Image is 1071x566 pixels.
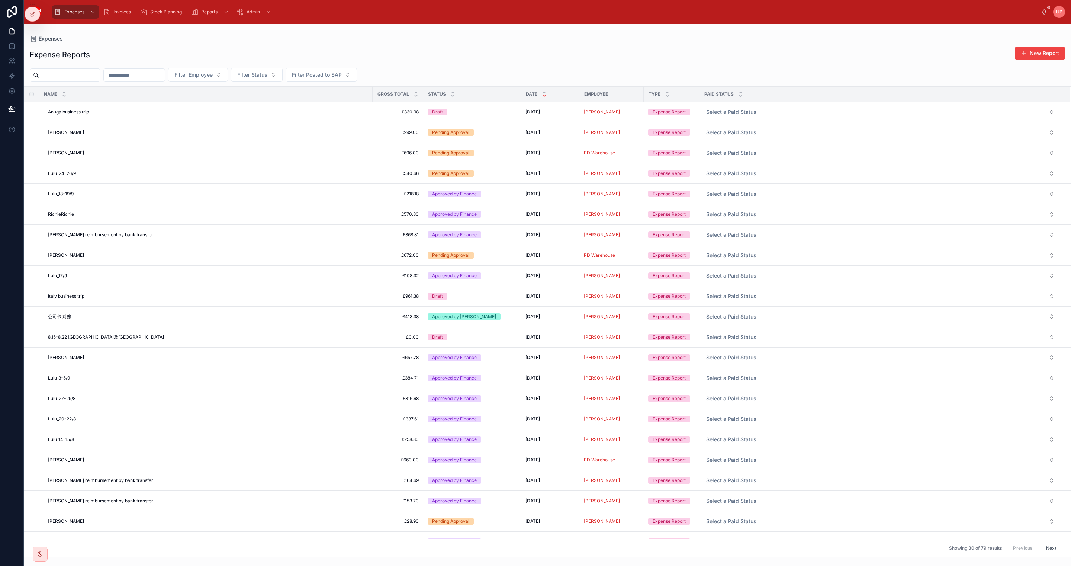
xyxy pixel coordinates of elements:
span: Select a Paid Status [706,108,756,116]
div: Draft [432,109,443,115]
span: [PERSON_NAME] [584,375,620,381]
a: £0.00 [377,334,419,340]
span: [DATE] [525,273,540,279]
div: Approved by [PERSON_NAME] [432,313,496,320]
a: Pending Approval [428,170,517,177]
a: [DATE] [525,314,575,320]
a: £657.78 [377,355,419,361]
span: £696.00 [377,150,419,156]
span: [PERSON_NAME] [584,211,620,217]
a: Expense Report [648,436,695,443]
span: [DATE] [525,109,540,115]
button: Select Button [231,68,283,82]
button: Select Button [700,146,1061,160]
a: Expense Report [648,170,695,177]
button: Select Button [700,392,1061,405]
a: [DATE] [525,293,575,299]
span: Select a Paid Status [706,272,756,279]
a: New Report [1015,47,1065,60]
button: Select Button [700,126,1061,139]
a: Expense Report [648,150,695,156]
a: Approved by Finance [428,395,517,402]
a: Expense Report [648,252,695,259]
div: Expense Report [653,150,686,156]
button: Select Button [700,105,1061,119]
a: £299.00 [377,129,419,135]
button: Select Button [168,68,228,82]
span: Lulu_24-26/9 [48,170,76,176]
a: Pending Approval [428,129,517,136]
a: [PERSON_NAME] [584,416,639,422]
a: Select Button [700,391,1061,406]
a: [PERSON_NAME] [584,232,639,238]
button: Select Button [700,412,1061,426]
a: [PERSON_NAME] [584,293,639,299]
a: Approved by Finance [428,457,517,463]
a: [PERSON_NAME] [48,252,368,258]
span: Select a Paid Status [706,415,756,423]
a: Italy business trip [48,293,368,299]
a: [DATE] [525,252,575,258]
span: £108.32 [377,273,419,279]
a: [DATE] [525,334,575,340]
button: Select Button [700,330,1061,344]
a: Approved by Finance [428,211,517,218]
span: RichieRichie [48,211,74,217]
span: £413.38 [377,314,419,320]
a: [PERSON_NAME] [48,129,368,135]
a: Pending Approval [428,150,517,156]
a: Select Button [700,453,1061,467]
a: Expense Report [648,334,695,340]
span: Select a Paid Status [706,211,756,218]
button: Select Button [700,167,1061,180]
button: Select Button [700,187,1061,201]
div: Approved by Finance [432,395,477,402]
a: [DATE] [525,191,575,197]
div: Expense Report [653,231,686,238]
a: [PERSON_NAME] [48,355,368,361]
span: Select a Paid Status [706,129,756,136]
span: £316.68 [377,396,419,402]
div: Expense Report [653,354,686,361]
span: [PERSON_NAME] [584,129,620,135]
span: Select a Paid Status [706,395,756,402]
a: Stock Planning [138,5,187,19]
a: PD Warehouse [584,252,615,258]
span: Select a Paid Status [706,456,756,464]
button: Select Button [700,453,1061,467]
a: [DATE] [525,150,575,156]
a: Select Button [700,166,1061,180]
a: [PERSON_NAME] [584,191,620,197]
span: £384.71 [377,375,419,381]
a: Expenses [52,5,99,19]
a: [PERSON_NAME] [584,355,639,361]
span: Select a Paid Status [706,333,756,341]
span: Reports [201,9,218,15]
a: £368.81 [377,232,419,238]
a: [PERSON_NAME] [584,170,639,176]
a: Select Button [700,289,1061,303]
span: Select a Paid Status [706,170,756,177]
span: [DATE] [525,211,540,217]
span: [PERSON_NAME] [584,334,620,340]
div: Draft [432,334,443,340]
span: [PERSON_NAME] [584,355,620,361]
a: Select Button [700,412,1061,426]
a: £570.80 [377,211,419,217]
span: [DATE] [525,129,540,135]
a: [PERSON_NAME] [584,396,620,402]
div: Pending Approval [432,150,469,156]
span: Select a Paid Status [706,252,756,259]
span: [PERSON_NAME] [584,416,620,422]
a: Select Button [700,187,1061,201]
div: Expense Report [653,129,686,136]
span: [PERSON_NAME] [48,355,84,361]
span: [PERSON_NAME] [584,170,620,176]
a: Select Button [700,248,1061,262]
span: [DATE] [525,293,540,299]
a: Select Button [700,269,1061,283]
